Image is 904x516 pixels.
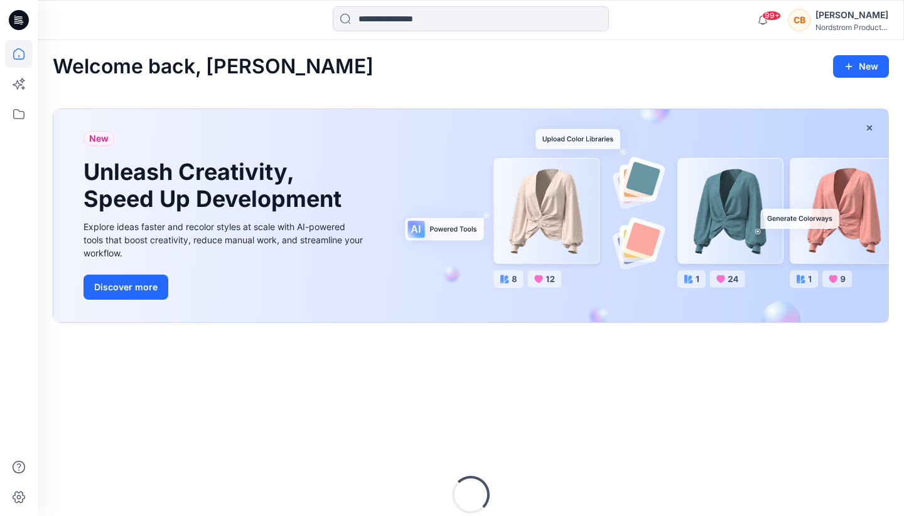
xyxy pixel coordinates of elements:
[762,11,781,21] span: 99+
[815,23,888,32] div: Nordstrom Product...
[815,8,888,23] div: [PERSON_NAME]
[89,131,109,146] span: New
[83,275,168,300] button: Discover more
[83,159,347,213] h1: Unleash Creativity, Speed Up Development
[83,275,366,300] a: Discover more
[83,220,366,260] div: Explore ideas faster and recolor styles at scale with AI-powered tools that boost creativity, red...
[833,55,889,78] button: New
[788,9,810,31] div: CB
[53,55,374,78] h2: Welcome back, [PERSON_NAME]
